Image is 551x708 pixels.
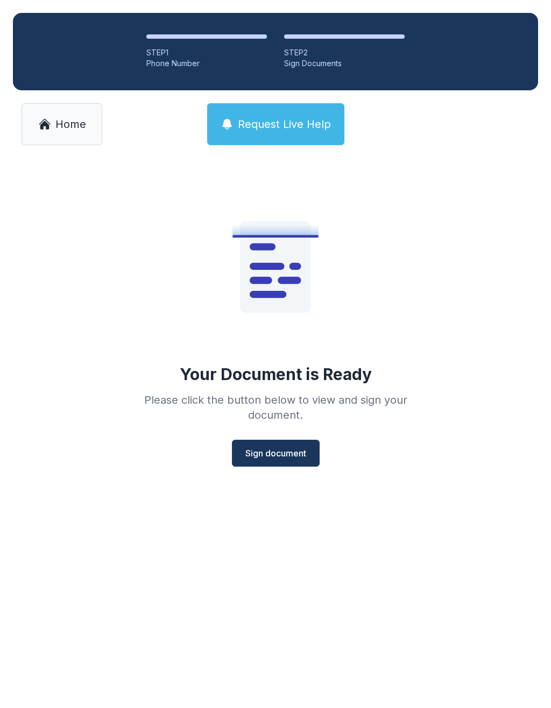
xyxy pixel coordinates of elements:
div: Phone Number [146,58,267,69]
div: STEP 1 [146,47,267,58]
div: Please click the button below to view and sign your document. [121,392,430,423]
div: STEP 2 [284,47,405,58]
span: Sign document [245,447,306,460]
span: Request Live Help [238,117,331,132]
div: Sign Documents [284,58,405,69]
div: Your Document is Ready [180,364,372,384]
span: Home [55,117,86,132]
